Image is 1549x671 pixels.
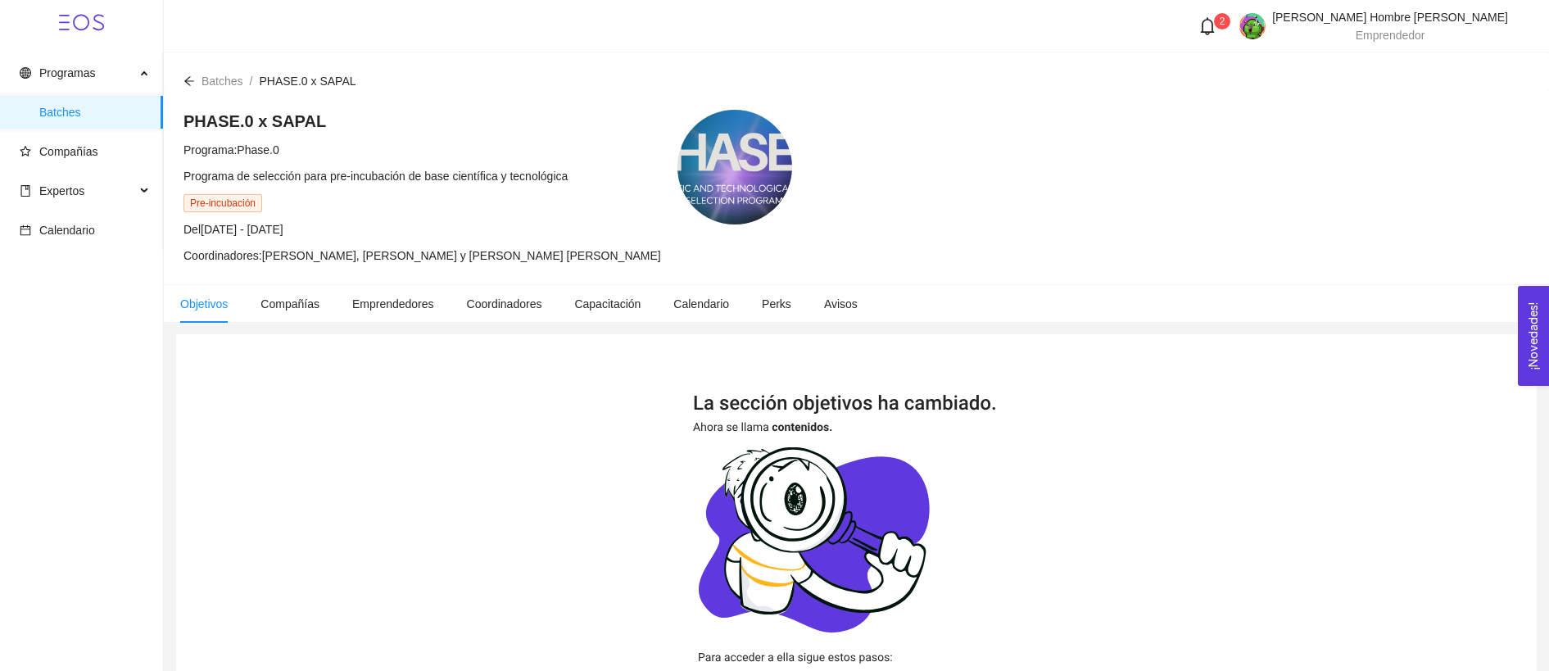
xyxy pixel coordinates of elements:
[1214,13,1230,29] sup: 2
[39,96,150,129] span: Batches
[183,223,283,236] span: Del [DATE] - [DATE]
[250,75,253,88] span: /
[39,145,98,158] span: Compañías
[259,75,356,88] span: PHASE.0 x SAPAL
[183,143,279,156] span: Programa: Phase.0
[762,297,791,311] span: Perks
[352,297,434,311] span: Emprendedores
[1272,11,1508,24] span: [PERSON_NAME] Hombre [PERSON_NAME]
[20,185,31,197] span: book
[673,297,729,311] span: Calendario
[180,297,228,311] span: Objetivos
[574,297,641,311] span: Capacitación
[20,146,31,157] span: star
[1239,13,1266,39] img: 1741290918138-Loro%20fiestero.png
[1198,17,1216,35] span: bell
[39,184,84,197] span: Expertos
[467,297,542,311] span: Coordinadores
[39,66,95,79] span: Programas
[20,224,31,236] span: calendar
[183,170,568,183] span: Programa de selección para pre-incubación de base científica y tecnológica
[183,249,661,262] span: Coordinadores: [PERSON_NAME], [PERSON_NAME] y [PERSON_NAME] [PERSON_NAME]
[39,224,95,237] span: Calendario
[260,297,319,311] span: Compañías
[202,75,243,88] span: Batches
[183,194,262,212] span: Pre-incubación
[183,110,661,133] h4: PHASE.0 x SAPAL
[1356,29,1425,42] span: Emprendedor
[1518,286,1549,386] button: Open Feedback Widget
[824,297,858,311] span: Avisos
[20,67,31,79] span: global
[183,75,195,87] span: arrow-left
[1220,16,1225,27] span: 2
